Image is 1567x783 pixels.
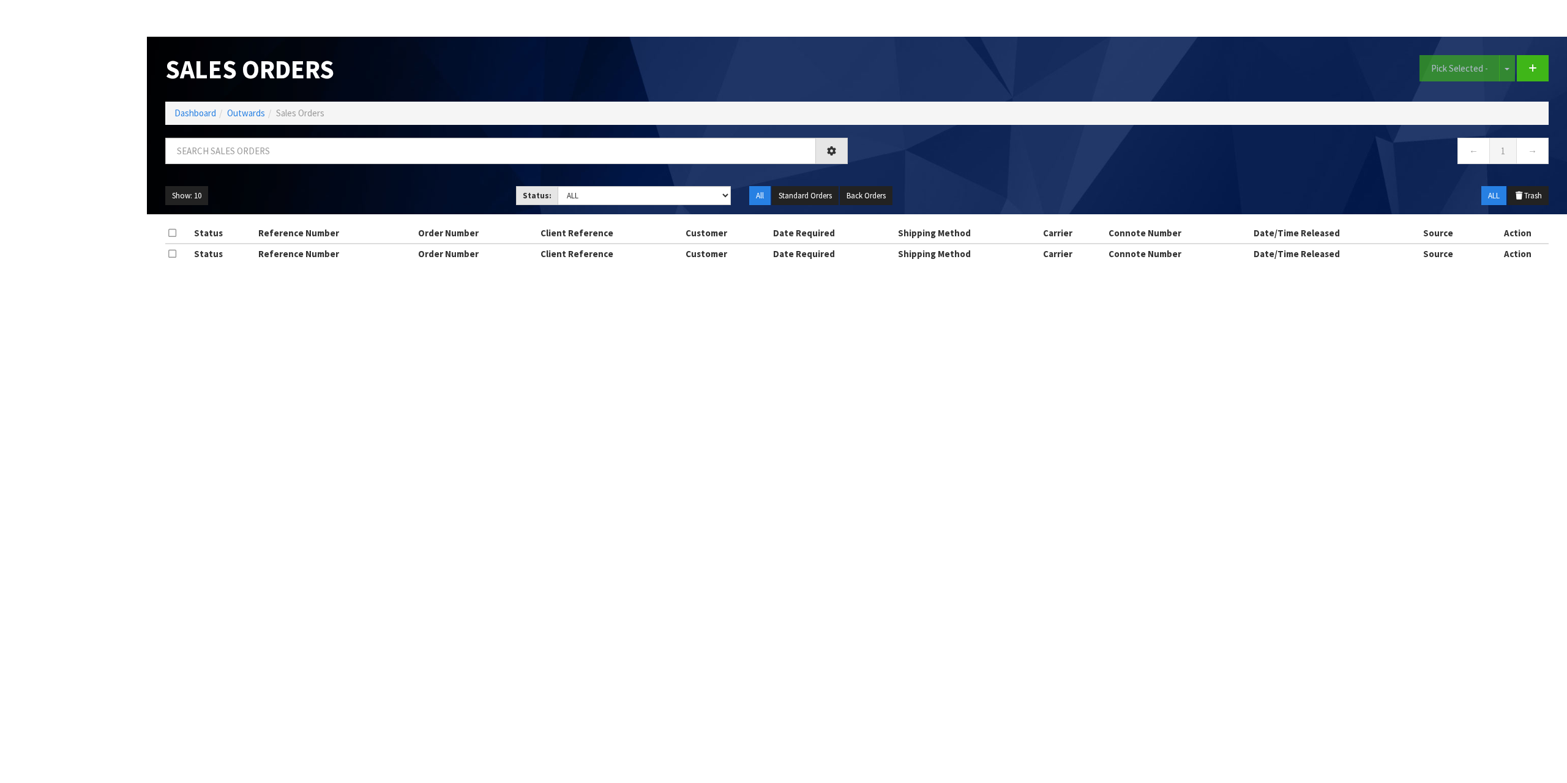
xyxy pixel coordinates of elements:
a: Dashboard [174,107,216,119]
th: Source [1420,244,1486,263]
a: ← [1457,138,1490,164]
button: Pick Selected - [1419,55,1500,81]
th: Connote Number [1105,244,1251,263]
th: Action [1487,223,1549,243]
th: Order Number [415,223,537,243]
th: Status [191,244,255,263]
button: Standard Orders [772,186,839,206]
button: Trash [1508,186,1549,206]
th: Connote Number [1105,223,1251,243]
a: Outwards [227,107,265,119]
th: Date Required [770,244,895,263]
th: Date/Time Released [1251,223,1420,243]
th: Source [1420,223,1486,243]
th: Client Reference [537,223,683,243]
button: Back Orders [840,186,892,206]
th: Shipping Method [895,244,1040,263]
button: Show: 10 [165,186,208,206]
span: Sales Orders [276,107,324,119]
th: Action [1487,244,1549,263]
th: Status [191,223,255,243]
th: Date/Time Released [1251,244,1420,263]
th: Reference Number [255,244,415,263]
strong: Status: [523,190,552,201]
th: Order Number [415,244,537,263]
th: Carrier [1040,223,1105,243]
button: ALL [1481,186,1506,206]
a: → [1516,138,1549,164]
input: Search sales orders [165,138,816,164]
th: Customer [683,244,770,263]
a: 1 [1489,138,1517,164]
th: Shipping Method [895,223,1040,243]
th: Date Required [770,223,895,243]
nav: Page navigation [866,138,1549,168]
th: Carrier [1040,244,1105,263]
th: Customer [683,223,770,243]
h1: Sales Orders [165,55,848,83]
th: Reference Number [255,223,415,243]
th: Client Reference [537,244,683,263]
button: All [749,186,771,206]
